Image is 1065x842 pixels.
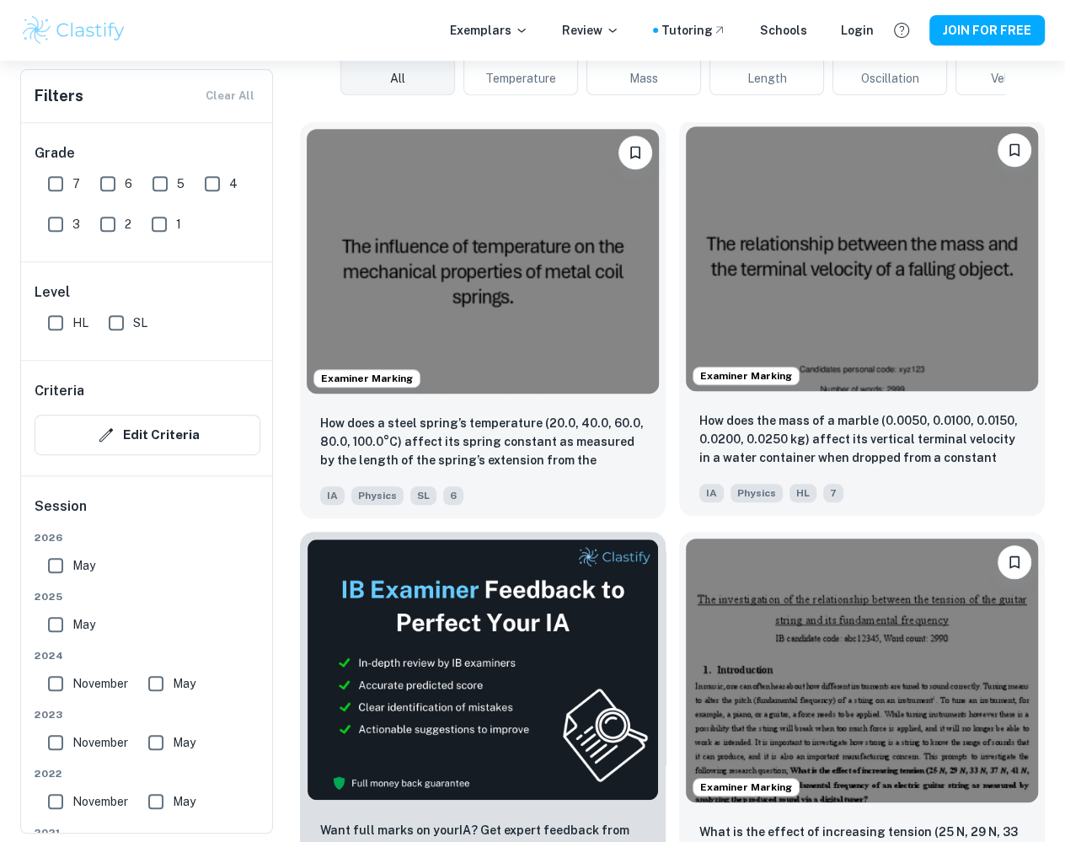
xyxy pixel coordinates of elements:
[789,484,816,502] span: HL
[20,13,127,47] img: Clastify logo
[35,766,260,781] span: 2022
[72,792,128,811] span: November
[929,15,1045,46] button: JOIN FOR FREE
[72,556,95,575] span: May
[998,133,1031,167] button: Please log in to bookmark exemplars
[410,486,436,505] span: SL
[991,69,1035,88] span: Velocity
[35,825,260,840] span: 2021
[443,486,463,505] span: 6
[173,674,195,693] span: May
[699,484,724,502] span: IA
[390,69,405,88] span: All
[72,314,88,332] span: HL
[35,282,260,303] h6: Level
[35,530,260,545] span: 2026
[485,69,556,88] span: Temperature
[35,707,260,722] span: 2023
[72,174,80,193] span: 7
[760,21,807,40] a: Schools
[125,174,132,193] span: 6
[686,126,1038,391] img: Physics IA example thumbnail: How does the mass of a marble (0.0050, 0
[629,69,658,88] span: Mass
[450,21,528,40] p: Exemplars
[133,314,147,332] span: SL
[823,484,843,502] span: 7
[173,792,195,811] span: May
[35,648,260,663] span: 2024
[35,381,84,401] h6: Criteria
[35,589,260,604] span: 2025
[176,215,181,233] span: 1
[229,174,238,193] span: 4
[320,414,645,471] p: How does a steel spring’s temperature (20.0, 40.0, 60.0, 80.0, 100.0°C) affect its spring constan...
[686,539,1038,803] img: Physics IA example thumbnail: What is the effect of increasing tension
[177,174,185,193] span: 5
[661,21,726,40] a: Tutoring
[998,545,1031,579] button: Please log in to bookmark exemplars
[351,486,404,505] span: Physics
[693,368,799,383] span: Examiner Marking
[300,122,666,518] a: Examiner MarkingPlease log in to bookmark exemplarsHow does a steel spring’s temperature (20.0, 4...
[35,143,260,164] h6: Grade
[861,69,919,88] span: Oscillation
[173,733,195,752] span: May
[731,484,783,502] span: Physics
[307,539,659,801] img: Thumbnail
[35,496,260,530] h6: Session
[125,215,131,233] span: 2
[693,780,799,795] span: Examiner Marking
[307,129,659,394] img: Physics IA example thumbnail: How does a steel spring’s temperature (2
[841,21,874,40] a: Login
[314,371,420,386] span: Examiner Marking
[72,733,128,752] span: November
[699,411,1025,469] p: How does the mass of a marble (0.0050, 0.0100, 0.0150, 0.0200, 0.0250 kg) affect its vertical ter...
[320,486,345,505] span: IA
[35,415,260,455] button: Edit Criteria
[679,122,1045,518] a: Examiner MarkingPlease log in to bookmark exemplarsHow does the mass of a marble (0.0050, 0.0100,...
[887,16,916,45] button: Help and Feedback
[35,84,83,108] h6: Filters
[747,69,787,88] span: Length
[618,136,652,169] button: Please log in to bookmark exemplars
[72,674,128,693] span: November
[72,215,80,233] span: 3
[72,615,95,634] span: May
[562,21,619,40] p: Review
